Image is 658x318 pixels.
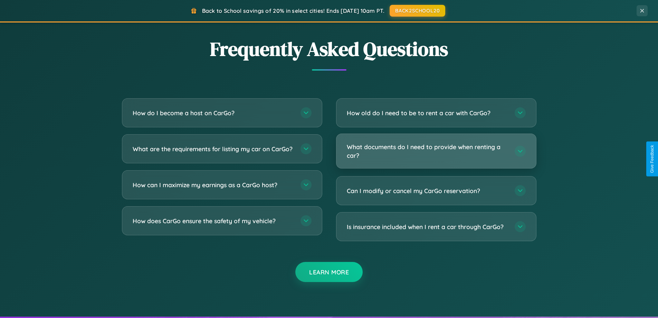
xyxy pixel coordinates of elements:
[347,109,508,117] h3: How old do I need to be to rent a car with CarGo?
[202,7,384,14] span: Back to School savings of 20% in select cities! Ends [DATE] 10am PT.
[133,217,294,225] h3: How does CarGo ensure the safety of my vehicle?
[133,181,294,189] h3: How can I maximize my earnings as a CarGo host?
[347,187,508,195] h3: Can I modify or cancel my CarGo reservation?
[133,109,294,117] h3: How do I become a host on CarGo?
[133,145,294,153] h3: What are the requirements for listing my car on CarGo?
[347,222,508,231] h3: Is insurance included when I rent a car through CarGo?
[347,143,508,160] h3: What documents do I need to provide when renting a car?
[650,145,655,173] div: Give Feedback
[390,5,445,17] button: BACK2SCHOOL20
[295,262,363,282] button: Learn More
[122,36,536,62] h2: Frequently Asked Questions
